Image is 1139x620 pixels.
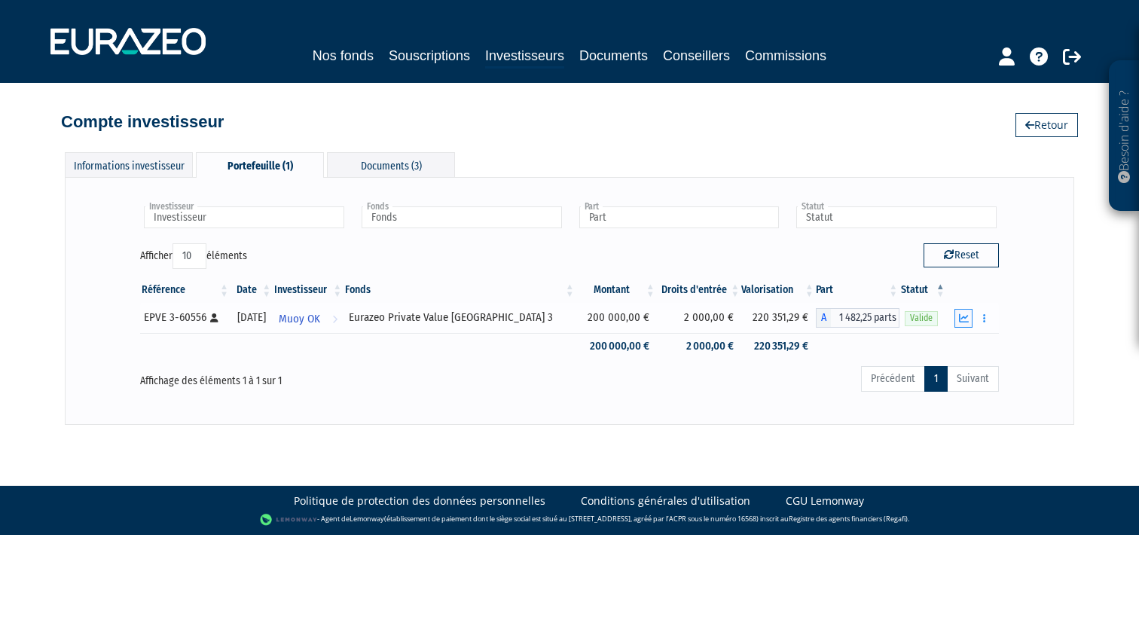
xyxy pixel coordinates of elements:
[657,277,742,303] th: Droits d'entrée: activer pour trier la colonne par ordre croissant
[236,310,267,325] div: [DATE]
[816,277,899,303] th: Part: activer pour trier la colonne par ordre croissant
[173,243,206,269] select: Afficheréléments
[196,152,324,178] div: Portefeuille (1)
[579,45,648,66] a: Documents
[924,243,999,267] button: Reset
[344,277,576,303] th: Fonds: activer pour trier la colonne par ordre croissant
[657,333,742,359] td: 2 000,00 €
[663,45,730,66] a: Conseillers
[905,311,938,325] span: Valide
[485,45,564,69] a: Investisseurs
[61,113,224,131] h4: Compte investisseur
[327,152,455,177] div: Documents (3)
[1116,69,1133,204] p: Besoin d'aide ?
[50,28,206,55] img: 1732889491-logotype_eurazeo_blanc_rvb.png
[924,366,948,392] a: 1
[581,493,750,509] a: Conditions générales d'utilisation
[349,310,570,325] div: Eurazeo Private Value [GEOGRAPHIC_DATA] 3
[576,303,657,333] td: 200 000,00 €
[231,277,273,303] th: Date: activer pour trier la colonne par ordre croissant
[899,277,947,303] th: Statut : activer pour trier la colonne par ordre d&eacute;croissant
[816,308,831,328] span: A
[210,313,218,322] i: [Français] Personne physique
[816,308,899,328] div: A - Eurazeo Private Value Europe 3
[745,45,826,66] a: Commissions
[657,303,742,333] td: 2 000,00 €
[273,277,344,303] th: Investisseur: activer pour trier la colonne par ordre croissant
[389,45,470,66] a: Souscriptions
[260,512,318,527] img: logo-lemonway.png
[144,310,225,325] div: EPVE 3-60556
[1015,113,1078,137] a: Retour
[786,493,864,509] a: CGU Lemonway
[332,305,337,333] i: Voir l'investisseur
[273,303,344,333] a: Muoy OK
[15,512,1124,527] div: - Agent de (établissement de paiement dont le siège social est situé au [STREET_ADDRESS], agréé p...
[789,514,908,524] a: Registre des agents financiers (Regafi)
[65,152,193,177] div: Informations investisseur
[576,277,657,303] th: Montant: activer pour trier la colonne par ordre croissant
[140,365,485,389] div: Affichage des éléments 1 à 1 sur 1
[831,308,899,328] span: 1 482,25 parts
[140,277,231,303] th: Référence : activer pour trier la colonne par ordre croissant
[279,305,320,333] span: Muoy OK
[140,243,247,269] label: Afficher éléments
[576,333,657,359] td: 200 000,00 €
[313,45,374,66] a: Nos fonds
[741,277,815,303] th: Valorisation: activer pour trier la colonne par ordre croissant
[350,514,384,524] a: Lemonway
[741,303,815,333] td: 220 351,29 €
[741,333,815,359] td: 220 351,29 €
[294,493,545,509] a: Politique de protection des données personnelles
